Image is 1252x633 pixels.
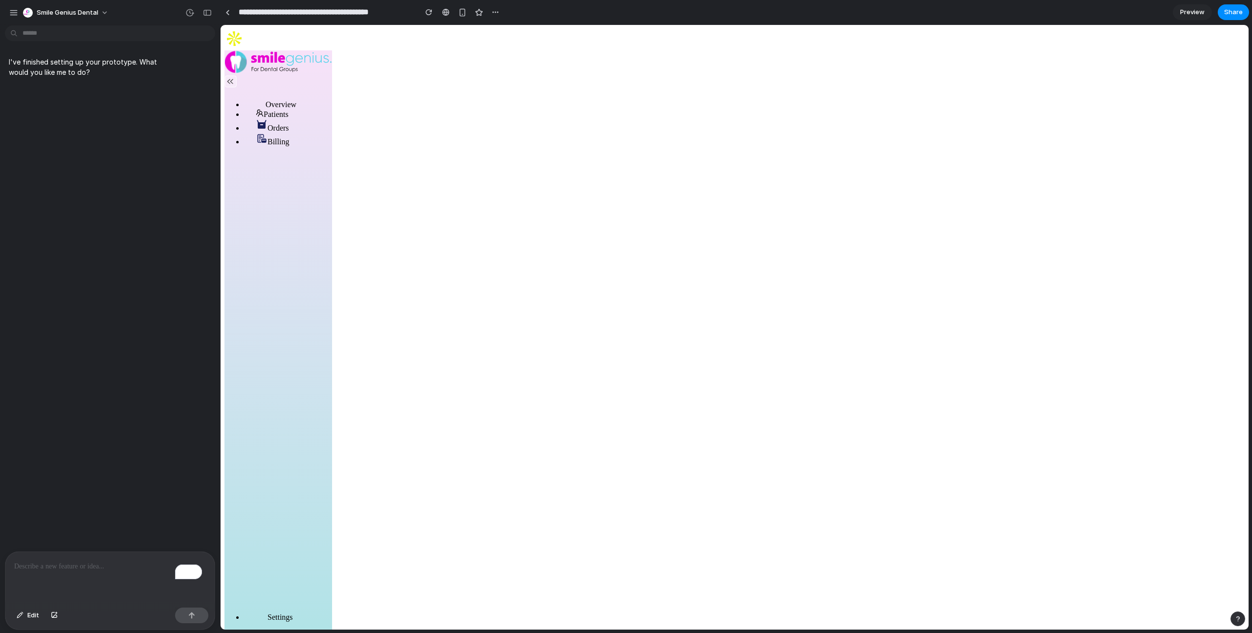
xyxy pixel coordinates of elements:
[47,113,68,121] a: Billing
[12,608,44,623] button: Edit
[43,85,68,93] a: Patients
[9,57,172,77] p: I've finished setting up your prototype. What would you like me to do?
[47,588,72,596] a: Settings
[47,99,68,107] a: Orders
[37,8,98,18] span: Smile Genius Dental
[4,4,23,23] img: Apollo.io
[45,75,76,84] a: Overview
[19,5,113,21] button: Smile Genius Dental
[5,552,215,604] div: To enrich screen reader interactions, please activate Accessibility in Grammarly extension settings
[1173,4,1212,20] a: Preview
[1180,7,1205,17] span: Preview
[1224,7,1243,17] span: Share
[1218,4,1249,20] button: Share
[27,610,39,620] span: Edit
